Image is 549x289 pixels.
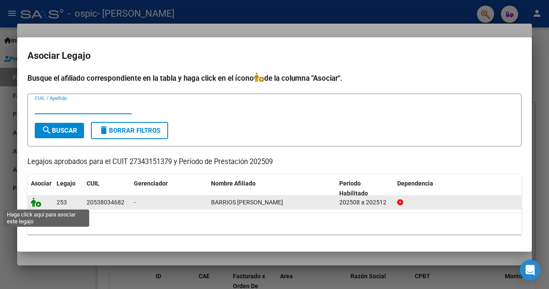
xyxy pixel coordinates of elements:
[91,122,168,139] button: Borrar Filtros
[99,125,109,135] mat-icon: delete
[27,174,53,203] datatable-header-cell: Asociar
[53,174,83,203] datatable-header-cell: Legajo
[42,125,52,135] mat-icon: search
[87,180,100,187] span: CUIL
[57,180,75,187] span: Legajo
[211,180,256,187] span: Nombre Afiliado
[134,180,168,187] span: Gerenciador
[397,180,433,187] span: Dependencia
[27,213,522,234] div: 1 registros
[208,174,336,203] datatable-header-cell: Nombre Afiliado
[42,127,77,134] span: Buscar
[130,174,208,203] datatable-header-cell: Gerenciador
[87,198,124,207] div: 20538034682
[27,73,522,84] h4: Busque el afiliado correspondiente en la tabla y haga click en el ícono de la columna "Asociar".
[520,260,540,280] div: Open Intercom Messenger
[27,157,522,167] p: Legajos aprobados para el CUIT 27343151379 y Período de Prestación 202509
[211,199,283,206] span: BARRIOS GABRIEL EZEQUIEL
[99,127,160,134] span: Borrar Filtros
[27,48,522,64] h2: Asociar Legajo
[83,174,130,203] datatable-header-cell: CUIL
[35,123,84,138] button: Buscar
[339,180,368,197] span: Periodo Habilitado
[31,180,51,187] span: Asociar
[134,199,136,206] span: -
[336,174,394,203] datatable-header-cell: Periodo Habilitado
[339,198,390,207] div: 202508 a 202512
[394,174,522,203] datatable-header-cell: Dependencia
[57,199,67,206] span: 253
